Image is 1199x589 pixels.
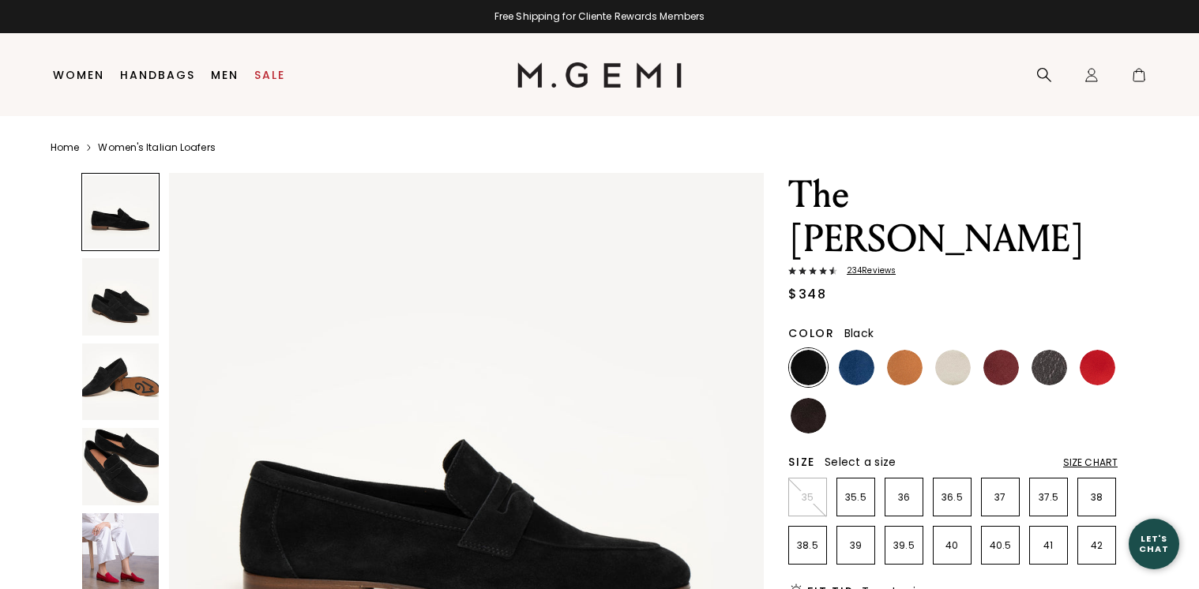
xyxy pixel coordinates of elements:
[788,173,1118,261] h1: The [PERSON_NAME]
[885,491,923,504] p: 36
[825,454,896,470] span: Select a size
[935,350,971,385] img: Light Oatmeal
[791,350,826,385] img: Black
[837,539,874,552] p: 39
[1030,491,1067,504] p: 37.5
[887,350,923,385] img: Luggage
[254,69,285,81] a: Sale
[120,69,195,81] a: Handbags
[789,539,826,552] p: 38.5
[1078,491,1115,504] p: 38
[788,285,826,304] div: $348
[885,539,923,552] p: 39.5
[844,325,874,341] span: Black
[837,491,874,504] p: 35.5
[837,266,896,276] span: 234 Review s
[887,398,923,433] img: Sapphire
[1063,456,1118,469] div: Size Chart
[839,350,874,385] img: Navy
[1032,350,1067,385] img: Dark Gunmetal
[82,343,159,420] img: The Sacca Donna
[788,266,1118,279] a: 234Reviews
[82,258,159,335] img: The Sacca Donna
[982,539,1019,552] p: 40.5
[98,141,215,154] a: Women's Italian Loafers
[791,398,826,433] img: Dark Chocolate
[934,539,971,552] p: 40
[51,141,79,154] a: Home
[983,350,1019,385] img: Burgundy
[517,62,682,88] img: M.Gemi
[1078,539,1115,552] p: 42
[982,491,1019,504] p: 37
[53,69,104,81] a: Women
[934,491,971,504] p: 36.5
[211,69,239,81] a: Men
[82,428,159,505] img: The Sacca Donna
[1030,539,1067,552] p: 41
[935,398,971,433] img: Leopard
[788,327,835,340] h2: Color
[788,456,815,468] h2: Size
[1129,534,1179,553] div: Let's Chat
[1080,350,1115,385] img: Sunset Red
[789,491,826,504] p: 35
[839,398,874,433] img: Cocoa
